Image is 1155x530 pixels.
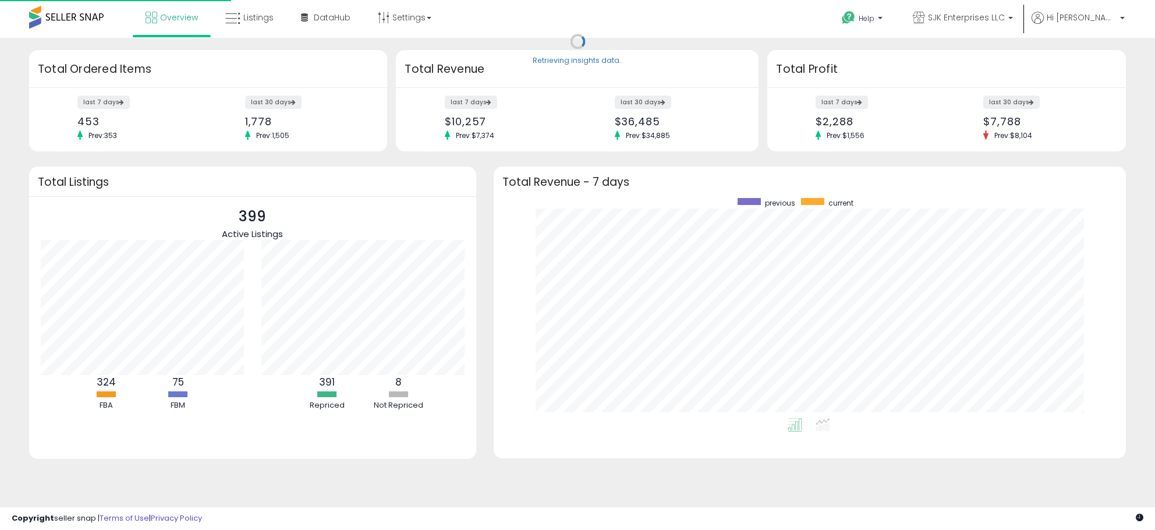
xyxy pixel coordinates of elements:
[245,96,302,109] label: last 30 days
[245,115,367,128] div: 1,778
[533,56,623,66] div: Retrieving insights data..
[821,130,870,140] span: Prev: $1,556
[12,513,202,524] div: seller snap | |
[859,13,874,23] span: Help
[816,115,938,128] div: $2,288
[319,375,335,389] b: 391
[450,130,500,140] span: Prev: $7,374
[83,130,123,140] span: Prev: 353
[1032,12,1125,38] a: Hi [PERSON_NAME]
[928,12,1005,23] span: SJK Enterprises LLC
[12,513,54,524] strong: Copyright
[143,400,213,411] div: FBM
[615,115,739,128] div: $36,485
[395,375,402,389] b: 8
[989,130,1038,140] span: Prev: $8,104
[314,12,350,23] span: DataHub
[97,375,116,389] b: 324
[445,96,497,109] label: last 7 days
[222,228,283,240] span: Active Listings
[983,115,1106,128] div: $7,788
[222,206,283,228] p: 399
[615,96,671,109] label: last 30 days
[172,375,184,389] b: 75
[776,61,1117,77] h3: Total Profit
[816,96,868,109] label: last 7 days
[364,400,434,411] div: Not Repriced
[292,400,362,411] div: Repriced
[502,178,1118,186] h3: Total Revenue - 7 days
[243,12,274,23] span: Listings
[77,96,130,109] label: last 7 days
[100,513,149,524] a: Terms of Use
[405,61,750,77] h3: Total Revenue
[151,513,202,524] a: Privacy Policy
[77,115,200,128] div: 453
[828,198,853,208] span: current
[250,130,295,140] span: Prev: 1,505
[765,198,795,208] span: previous
[160,12,198,23] span: Overview
[38,178,467,186] h3: Total Listings
[841,10,856,25] i: Get Help
[832,2,894,38] a: Help
[1047,12,1117,23] span: Hi [PERSON_NAME]
[620,130,676,140] span: Prev: $34,885
[445,115,569,128] div: $10,257
[983,96,1040,109] label: last 30 days
[38,61,378,77] h3: Total Ordered Items
[72,400,141,411] div: FBA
